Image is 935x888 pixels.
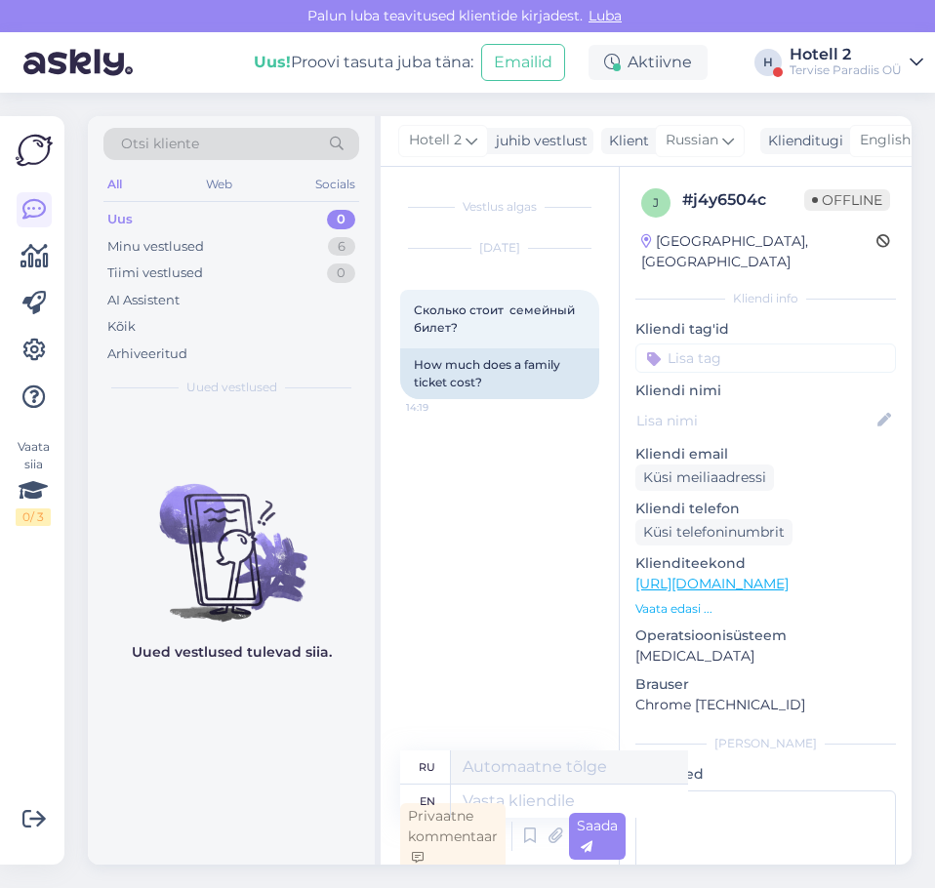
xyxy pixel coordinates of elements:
[107,237,204,257] div: Minu vestlused
[635,764,896,785] p: Märkmed
[589,45,708,80] div: Aktiivne
[419,750,435,784] div: ru
[107,317,136,337] div: Kõik
[488,131,588,151] div: juhib vestlust
[107,291,180,310] div: AI Assistent
[400,348,599,399] div: How much does a family ticket cost?
[635,553,896,574] p: Klienditeekond
[635,519,793,545] div: Küsi telefoninumbrit
[16,132,53,169] img: Askly Logo
[860,130,911,151] span: English
[414,303,581,335] span: Сколько стоит семейный билет?
[635,381,896,401] p: Kliendi nimi
[635,626,896,646] p: Operatsioonisüsteem
[16,508,51,526] div: 0 / 3
[635,735,896,752] div: [PERSON_NAME]
[601,131,649,151] div: Klient
[641,231,876,272] div: [GEOGRAPHIC_DATA], [GEOGRAPHIC_DATA]
[311,172,359,197] div: Socials
[400,198,599,216] div: Vestlus algas
[254,53,291,71] b: Uus!
[760,131,843,151] div: Klienditugi
[409,130,462,151] span: Hotell 2
[636,410,874,431] input: Lisa nimi
[804,189,890,211] span: Offline
[666,130,718,151] span: Russian
[635,674,896,695] p: Brauser
[790,47,902,62] div: Hotell 2
[103,172,126,197] div: All
[583,7,628,24] span: Luba
[202,172,236,197] div: Web
[400,803,506,870] div: Privaatne kommentaar
[88,449,375,625] img: No chats
[635,575,789,592] a: [URL][DOMAIN_NAME]
[635,464,774,491] div: Küsi meiliaadressi
[327,263,355,283] div: 0
[790,47,923,78] a: Hotell 2Tervise Paradiis OÜ
[328,237,355,257] div: 6
[400,239,599,257] div: [DATE]
[406,400,479,415] span: 14:19
[754,49,782,76] div: H
[16,438,51,526] div: Vaata siia
[107,210,133,229] div: Uus
[132,642,332,663] p: Uued vestlused tulevad siia.
[635,646,896,666] p: [MEDICAL_DATA]
[327,210,355,229] div: 0
[107,263,203,283] div: Tiimi vestlused
[635,600,896,618] p: Vaata edasi ...
[420,785,435,818] div: en
[481,44,565,81] button: Emailid
[682,188,804,212] div: # j4y6504c
[635,319,896,340] p: Kliendi tag'id
[635,695,896,715] p: Chrome [TECHNICAL_ID]
[121,134,199,154] span: Otsi kliente
[790,62,902,78] div: Tervise Paradiis OÜ
[107,344,187,364] div: Arhiveeritud
[186,379,277,396] span: Uued vestlused
[254,51,473,74] div: Proovi tasuta juba täna:
[653,195,659,210] span: j
[635,290,896,307] div: Kliendi info
[635,444,896,464] p: Kliendi email
[577,817,618,855] span: Saada
[635,499,896,519] p: Kliendi telefon
[635,343,896,373] input: Lisa tag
